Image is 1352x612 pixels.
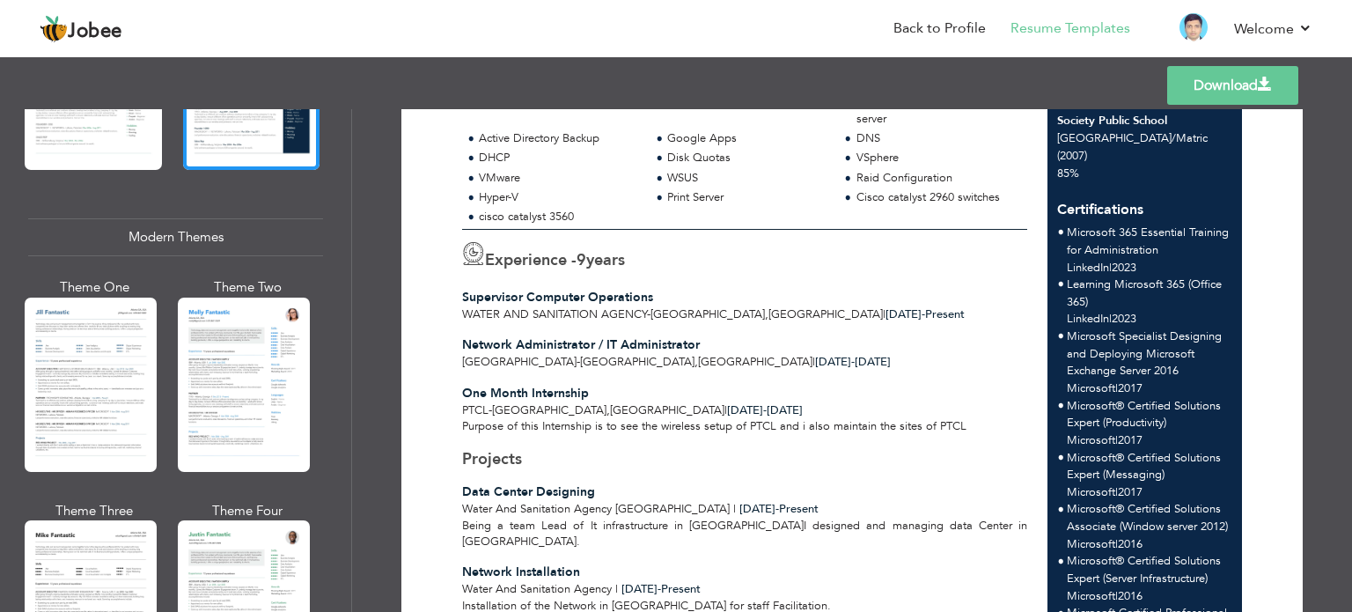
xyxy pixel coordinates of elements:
[1057,130,1208,146] span: [GEOGRAPHIC_DATA] Matric
[49,28,86,42] div: v 4.0.25
[1115,588,1118,604] span: |
[1057,148,1087,164] span: (2007)
[577,249,625,272] label: years
[462,501,730,517] span: Water and Sanitation Agency [GEOGRAPHIC_DATA]
[1067,432,1232,450] p: Microsoft 2017
[1057,187,1143,220] span: Certifications
[462,448,522,470] span: Projects
[1067,484,1232,502] p: Microsoft 2017
[580,354,694,370] span: [GEOGRAPHIC_DATA]
[452,518,1038,550] div: Being a team Lead of It infrastructure in [GEOGRAPHIC_DATA]I designed and managing data Center in...
[698,354,812,370] span: [GEOGRAPHIC_DATA]
[67,104,158,115] div: Domain Overview
[1109,260,1112,276] span: |
[1010,18,1130,39] a: Resume Templates
[577,354,580,370] span: -
[181,278,313,297] div: Theme Two
[851,354,855,370] span: -
[175,102,189,116] img: tab_keywords_by_traffic_grey.svg
[1067,225,1229,258] span: Microsoft 365 Essential Training for Administration
[733,501,736,517] span: |
[815,354,891,370] span: [DATE]
[647,306,650,322] span: -
[812,354,815,370] span: |
[1115,380,1118,396] span: |
[1179,13,1208,41] img: Profile Img
[485,249,577,271] span: Experience -
[1067,398,1221,431] span: Microsoft® Certified Solutions Expert (Productivity)
[1167,66,1298,105] a: Download
[479,130,640,147] div: Active Directory Backup
[1115,484,1118,500] span: |
[28,28,42,42] img: logo_orange.svg
[489,402,492,418] span: -
[739,501,819,517] span: [DATE] Present
[667,130,828,147] div: Google Apps
[46,46,194,60] div: Domain: [DOMAIN_NAME]
[885,306,965,322] span: Present
[1115,536,1118,552] span: |
[815,354,855,370] span: [DATE]
[1172,130,1176,146] span: /
[856,150,1018,166] div: VSphere
[1067,328,1222,380] span: Microsoft Specialist Designing and Deploying Microsoft Exchange Server 2016
[462,483,595,500] span: Data Center Designing
[181,502,313,520] div: Theme Four
[856,94,1018,127] div: Managing Microsoft Exchange server
[462,385,589,402] span: One Month Internship
[28,278,160,297] div: Theme One
[1057,113,1232,129] div: Society Public School
[462,564,580,580] span: Network Installation
[462,581,612,597] span: Water and Sanitation Agency
[856,189,1018,206] div: Cisco catalyst 2960 switches
[462,306,647,322] span: Water and Sanitation Agency
[1067,501,1228,535] span: Microsoft® Certified Solutions Associate (Window server 2012)
[28,502,160,520] div: Theme Three
[462,336,700,353] span: Network Administrator / IT Administrator
[1115,432,1118,448] span: |
[1067,450,1221,483] span: Microsoft® Certified Solutions Expert (Messaging)
[694,354,698,370] span: ,
[606,402,610,418] span: ,
[667,189,828,206] div: Print Server
[479,189,640,206] div: Hyper-V
[667,150,828,166] div: Disk Quotas
[28,46,42,60] img: website_grey.svg
[885,306,925,322] span: [DATE]
[856,130,1018,147] div: DNS
[667,170,828,187] div: WSUS
[1067,260,1232,277] p: LinkedIn 2023
[1234,18,1312,40] a: Welcome
[479,209,640,225] div: cisco catalyst 3560
[650,306,765,322] span: [GEOGRAPHIC_DATA]
[775,501,779,517] span: -
[28,218,323,256] div: Modern Themes
[462,354,577,370] span: [GEOGRAPHIC_DATA]
[856,170,1018,187] div: Raid Configuration
[48,102,62,116] img: tab_domain_overview_orange.svg
[1067,311,1232,328] p: LinkedIn 2023
[40,15,122,43] a: Jobee
[68,22,122,41] span: Jobee
[922,306,925,322] span: -
[658,581,661,597] span: -
[492,402,606,418] span: [GEOGRAPHIC_DATA]
[1067,536,1232,554] p: Microsoft 2016
[452,418,1038,435] div: Purpose of this Internship is to see the wireless setup of PTCL and i also maintain the sites of ...
[610,402,724,418] span: [GEOGRAPHIC_DATA]
[768,306,883,322] span: [GEOGRAPHIC_DATA]
[479,170,640,187] div: VMware
[462,402,489,418] span: PTCL
[724,402,727,418] span: |
[765,306,768,322] span: ,
[621,581,701,597] span: [DATE] Present
[1067,277,1222,310] span: Learning Microsoft 365 (Office 365)
[763,402,767,418] span: -
[1067,588,1232,606] p: Microsoft 2016
[462,289,653,306] span: Supervisor Computer Operations
[615,581,618,597] span: |
[1057,166,1079,181] span: 85%
[727,402,803,418] span: [DATE]
[1109,311,1112,327] span: |
[1067,553,1221,586] span: Microsoft® Certified Solutions Expert (Server Infrastructure)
